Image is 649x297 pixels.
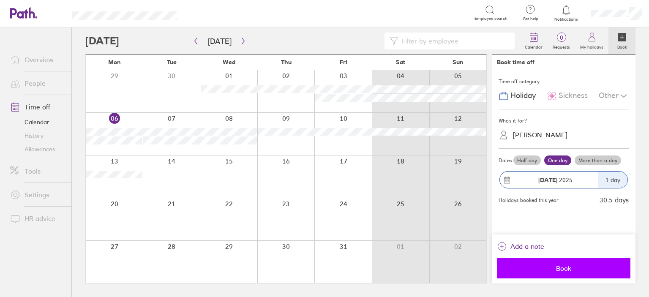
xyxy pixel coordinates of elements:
button: [DATE] 20251 day [499,167,629,193]
span: Add a note [510,240,544,253]
span: 2025 [538,177,573,183]
div: Holidays booked this year [499,197,559,203]
span: Mon [108,59,121,65]
span: Tue [167,59,177,65]
span: Wed [223,59,235,65]
div: 30.5 days [600,196,629,204]
a: Allowances [3,142,71,156]
a: HR advice [3,210,71,227]
label: One day [544,155,571,166]
label: Calendar [520,42,548,50]
label: Half day [513,155,541,166]
div: [PERSON_NAME] [513,131,567,139]
label: Book [612,42,632,50]
span: Thu [281,59,292,65]
a: Settings [3,186,71,203]
a: My holidays [575,27,608,54]
span: Notifications [553,17,580,22]
input: Filter by employee [398,33,510,49]
a: People [3,75,71,92]
span: Employee search [474,16,507,21]
div: Other [599,88,629,104]
a: Notifications [553,4,580,22]
span: Dates [499,158,512,163]
span: Fri [340,59,347,65]
button: Book [497,258,630,278]
label: Requests [548,42,575,50]
div: Time off category [499,75,629,88]
span: Holiday [510,91,536,100]
div: Book time off [497,59,534,65]
span: Get help [517,16,544,22]
a: Time off [3,98,71,115]
button: Add a note [497,240,544,253]
div: Search [200,9,222,16]
a: Calendar [3,115,71,129]
button: [DATE] [201,34,238,48]
span: Sat [396,59,405,65]
span: Book [503,264,624,272]
div: Who's it for? [499,114,629,127]
a: Overview [3,51,71,68]
a: History [3,129,71,142]
div: 1 day [598,172,627,188]
label: My holidays [575,42,608,50]
a: Tools [3,163,71,180]
span: Sun [453,59,464,65]
label: More than a day [575,155,621,166]
strong: [DATE] [538,176,557,184]
span: 0 [548,34,575,41]
a: Book [608,27,635,54]
a: Calendar [520,27,548,54]
span: Sickness [559,91,588,100]
a: 0Requests [548,27,575,54]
